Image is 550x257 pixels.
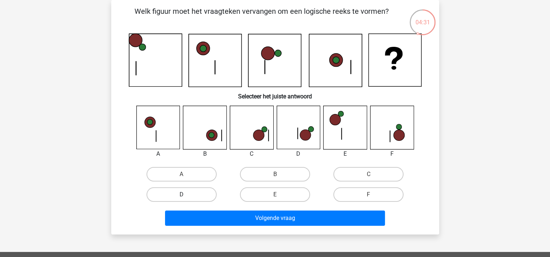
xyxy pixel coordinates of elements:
[146,187,217,202] label: D
[177,150,232,158] div: B
[318,150,373,158] div: E
[240,187,310,202] label: E
[409,9,436,27] div: 04:31
[333,167,404,181] label: C
[240,167,310,181] label: B
[131,150,186,158] div: A
[365,150,419,158] div: F
[123,6,400,28] p: Welk figuur moet het vraagteken vervangen om een logische reeks te vormen?
[123,87,427,100] h6: Selecteer het juiste antwoord
[333,187,404,202] label: F
[224,150,279,158] div: C
[271,150,326,158] div: D
[165,211,385,226] button: Volgende vraag
[146,167,217,181] label: A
